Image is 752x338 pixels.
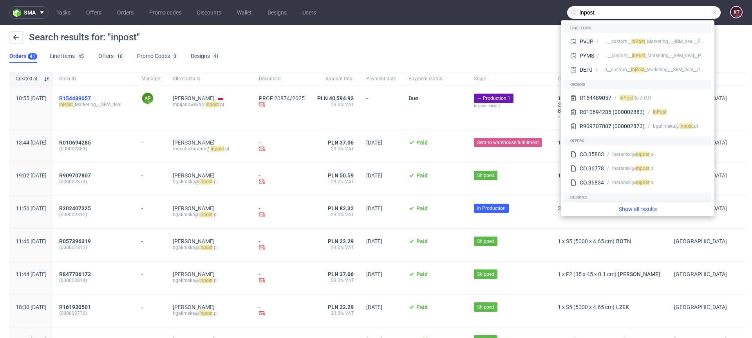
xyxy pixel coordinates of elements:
[477,95,510,102] span: → Production 1
[602,52,639,59] div: adp__custom__
[232,6,257,19] a: Wallet
[173,277,246,284] div: bgalimska@ .pl
[59,238,92,244] a: R057396319
[16,205,47,211] span: 11:56 [DATE]
[16,238,47,244] span: 11:46 [DATE]
[580,150,604,158] div: CO.35803
[112,6,138,19] a: Orders
[366,271,382,277] span: [DATE]
[81,6,106,19] a: Offers
[631,39,638,44] span: InP
[616,271,662,277] a: [PERSON_NAME]
[566,238,615,244] span: S5 (5000 x 4.65 cm)
[558,271,561,277] span: 1
[615,238,633,244] span: BOTN
[173,101,246,108] div: mpijanowska@ .pl
[615,304,631,310] span: LZEK
[141,202,160,211] div: -
[580,52,594,60] div: PYMS
[639,52,705,59] div: _Marketing_-_SBM_deal__PYMS
[580,122,645,130] div: R909707807 (000002873)
[674,304,727,310] span: [GEOGRAPHIC_DATA]
[653,123,686,130] div: bgalimska@
[259,271,305,285] div: -
[52,6,75,19] a: Tasks
[16,304,47,310] span: 18:30 [DATE]
[59,271,92,277] a: R847706173
[612,165,643,172] div: lbaranski@
[474,76,545,82] span: Stage
[558,172,561,179] span: 1
[317,211,354,218] span: 23.0% VAT
[259,304,305,318] div: -
[580,94,611,102] div: R154489057
[416,238,428,244] span: Paid
[141,136,160,146] div: -
[29,32,140,43] span: Search results for: "inpost"
[477,238,494,245] span: Shipped
[328,205,354,211] span: PLN 82.32
[59,102,73,107] mark: InPost
[173,244,246,251] div: bgalimska@ .pl
[643,180,649,185] span: ost
[477,139,539,146] span: Sent to warehouse fulfillment
[686,123,693,129] span: ost
[298,6,321,19] a: Users
[16,95,47,101] span: 10:55 [DATE]
[631,67,638,72] span: InP
[259,238,305,252] div: -
[199,311,213,316] mark: inpost
[141,169,160,179] div: -
[173,205,215,211] a: [PERSON_NAME]
[620,95,633,101] span: InPost
[477,172,494,179] span: Shipped
[564,205,711,213] a: Show all results
[558,108,662,114] div: x
[59,244,129,251] span: (000002815)
[59,95,91,101] span: R154489057
[638,66,705,73] div: _Marketing_-_SBM_deal__DEPJ
[59,101,129,108] span: _Marketing_-_SBM_deal
[59,172,92,179] a: R909707807
[192,6,226,19] a: Discounts
[328,238,354,244] span: PLN 22.29
[416,172,428,179] span: Paid
[173,179,246,185] div: bgalimska@ .pl
[173,238,215,244] a: [PERSON_NAME]
[731,7,742,18] figcaption: KT
[137,50,178,63] a: Promo Codes0
[317,179,354,185] span: 23.0% VAT
[145,6,186,19] a: Promo codes
[173,139,215,146] a: [PERSON_NAME]
[9,50,37,63] a: Orders41
[50,50,86,63] a: Line Items45
[474,103,545,109] div: In production 3
[59,205,92,211] a: R202407325
[199,245,213,250] mark: inpost
[141,235,160,244] div: -
[636,166,643,171] span: inp
[174,54,176,59] div: 0
[173,271,215,277] a: [PERSON_NAME]
[259,205,305,219] div: -
[558,95,570,101] span: 1800
[558,205,564,211] span: 30
[558,114,662,120] span: +1 more
[191,50,221,63] a: Designs41
[632,53,639,58] span: InP
[366,76,396,82] span: Payment date
[639,53,645,58] span: ost
[558,101,662,108] div: x
[558,238,662,244] div: x
[317,244,354,251] span: 23.0% VAT
[16,271,47,277] span: 11:44 [DATE]
[558,238,561,244] span: 1
[59,95,92,101] a: R154489057
[558,139,561,146] span: 1
[13,8,24,17] img: logo
[117,54,123,59] div: 16
[558,139,662,146] div: x
[317,277,354,284] span: 23.0% VAT
[612,179,643,186] div: lbaranski@
[59,146,129,152] span: (000002883)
